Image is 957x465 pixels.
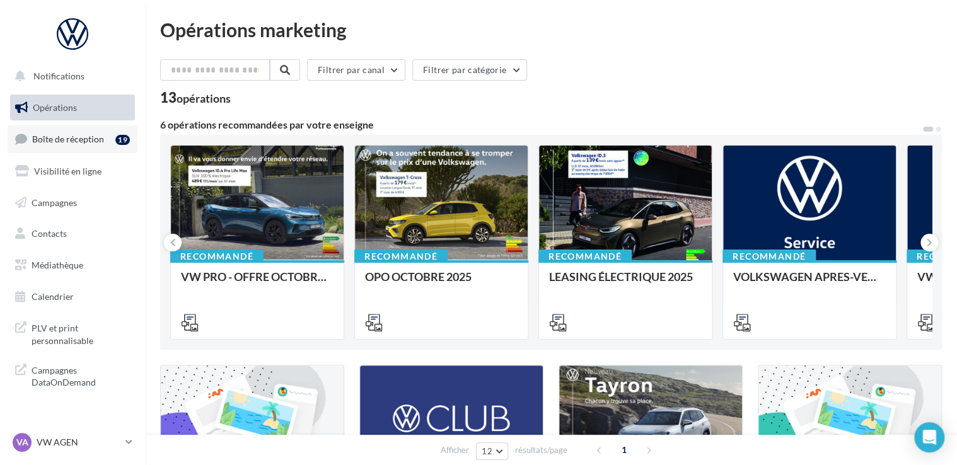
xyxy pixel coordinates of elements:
[412,59,527,81] button: Filtrer par catégorie
[170,250,264,263] div: Recommandé
[476,442,508,460] button: 12
[8,95,137,121] a: Opérations
[8,314,137,352] a: PLV et print personnalisable
[37,436,120,449] p: VW AGEN
[33,71,84,81] span: Notifications
[16,436,28,449] span: VA
[8,252,137,278] a: Médiathèque
[160,20,942,39] div: Opérations marketing
[8,190,137,216] a: Campagnes
[32,291,74,302] span: Calendrier
[32,134,104,144] span: Boîte de réception
[914,422,944,452] div: Open Intercom Messenger
[160,91,231,105] div: 13
[160,120,922,130] div: 6 opérations recommandées par votre enseigne
[181,270,333,296] div: VW PRO - OFFRE OCTOBRE 25
[722,250,816,263] div: Recommandé
[32,228,67,239] span: Contacts
[34,166,101,176] span: Visibilité en ligne
[733,270,886,296] div: VOLKSWAGEN APRES-VENTE
[8,284,137,310] a: Calendrier
[482,446,492,456] span: 12
[32,260,83,270] span: Médiathèque
[177,93,231,104] div: opérations
[32,362,130,389] span: Campagnes DataOnDemand
[32,197,77,207] span: Campagnes
[441,444,469,456] span: Afficher
[8,221,137,247] a: Contacts
[614,440,634,460] span: 1
[549,270,702,296] div: LEASING ÉLECTRIQUE 2025
[8,357,137,394] a: Campagnes DataOnDemand
[307,59,405,81] button: Filtrer par canal
[8,125,137,152] a: Boîte de réception19
[538,250,632,263] div: Recommandé
[33,102,77,113] span: Opérations
[354,250,448,263] div: Recommandé
[8,63,132,89] button: Notifications
[8,158,137,185] a: Visibilité en ligne
[515,444,567,456] span: résultats/page
[32,319,130,347] span: PLV et print personnalisable
[10,430,135,454] a: VA VW AGEN
[115,135,130,145] div: 19
[365,270,518,296] div: OPO OCTOBRE 2025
